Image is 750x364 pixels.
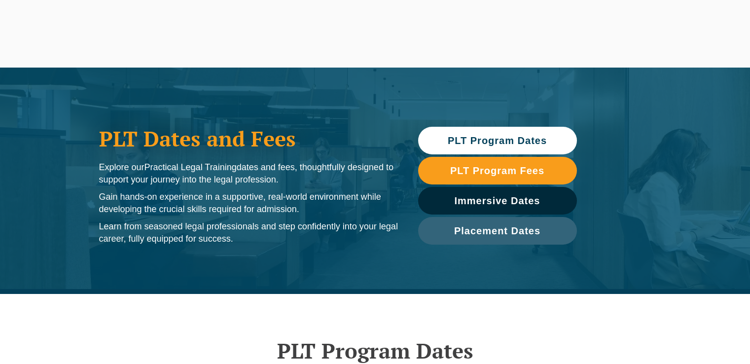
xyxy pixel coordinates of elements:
span: Placement Dates [454,226,540,236]
h2: PLT Program Dates [94,338,656,363]
a: PLT Program Dates [418,127,577,154]
span: Practical Legal Training [144,162,237,172]
a: Immersive Dates [418,187,577,215]
span: PLT Program Dates [448,136,547,146]
h1: PLT Dates and Fees [99,126,398,151]
p: Learn from seasoned legal professionals and step confidently into your legal career, fully equipp... [99,220,398,245]
p: Gain hands-on experience in a supportive, real-world environment while developing the crucial ski... [99,191,398,216]
a: PLT Program Fees [418,157,577,184]
span: Immersive Dates [455,196,540,206]
p: Explore our dates and fees, thoughtfully designed to support your journey into the legal profession. [99,161,398,186]
span: PLT Program Fees [450,166,544,176]
a: Placement Dates [418,217,577,245]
